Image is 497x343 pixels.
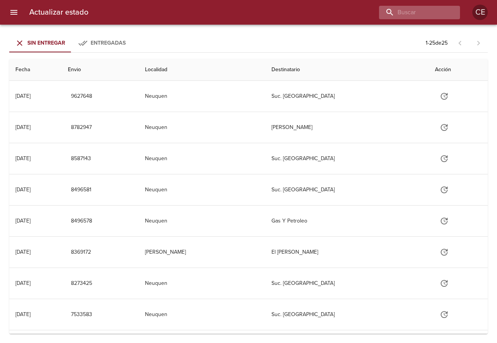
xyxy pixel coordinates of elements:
[15,311,30,318] div: [DATE]
[9,34,133,52] div: Tabs Envios
[68,89,95,104] button: 9627648
[139,299,265,330] td: Neuquen
[265,299,429,330] td: Suc. [GEOGRAPHIC_DATA]
[139,112,265,143] td: Neuquen
[265,268,429,299] td: Suc. [GEOGRAPHIC_DATA]
[435,217,453,224] span: Actualizar estado y agregar documentación
[139,59,265,81] th: Localidad
[265,237,429,268] td: El [PERSON_NAME]
[472,5,488,20] div: CE
[68,308,95,322] button: 7533583
[68,214,95,228] button: 8496578
[435,248,453,255] span: Actualizar estado y agregar documentación
[68,276,95,291] button: 8273425
[15,249,30,255] div: [DATE]
[265,143,429,174] td: Suc. [GEOGRAPHIC_DATA]
[139,174,265,205] td: Neuquen
[429,59,488,81] th: Acción
[451,39,469,47] span: Pagina anterior
[139,206,265,236] td: Neuquen
[435,279,453,286] span: Actualizar estado y agregar documentación
[265,206,429,236] td: Gas Y Petroleo
[435,186,453,192] span: Actualizar estado y agregar documentación
[15,186,30,193] div: [DATE]
[139,237,265,268] td: [PERSON_NAME]
[265,81,429,112] td: Suc. [GEOGRAPHIC_DATA]
[139,143,265,174] td: Neuquen
[426,39,448,47] p: 1 - 25 de 25
[68,183,94,197] button: 8496581
[71,248,91,257] span: 8369172
[469,34,488,52] span: Pagina siguiente
[71,185,91,195] span: 8496581
[139,81,265,112] td: Neuquen
[435,155,453,161] span: Actualizar estado y agregar documentación
[265,59,429,81] th: Destinatario
[472,5,488,20] div: Abrir información de usuario
[71,154,91,164] span: 8587143
[15,280,30,286] div: [DATE]
[68,152,94,166] button: 8587143
[71,92,92,101] span: 9627648
[435,92,453,99] span: Actualizar estado y agregar documentación
[71,279,92,288] span: 8273425
[265,112,429,143] td: [PERSON_NAME]
[15,218,30,224] div: [DATE]
[71,123,92,132] span: 8782947
[91,40,126,46] span: Entregadas
[29,6,88,18] h6: Actualizar estado
[265,174,429,205] td: Suc. [GEOGRAPHIC_DATA]
[71,310,92,320] span: 7533583
[9,59,62,81] th: Fecha
[27,40,65,46] span: Sin Entregar
[68,120,95,135] button: 8782947
[5,3,23,22] button: menu
[15,124,30,131] div: [DATE]
[15,155,30,162] div: [DATE]
[435,311,453,317] span: Actualizar estado y agregar documentación
[435,124,453,130] span: Actualizar estado y agregar documentación
[68,245,94,259] button: 8369172
[139,268,265,299] td: Neuquen
[71,216,92,226] span: 8496578
[15,93,30,99] div: [DATE]
[62,59,139,81] th: Envio
[379,6,447,19] input: buscar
